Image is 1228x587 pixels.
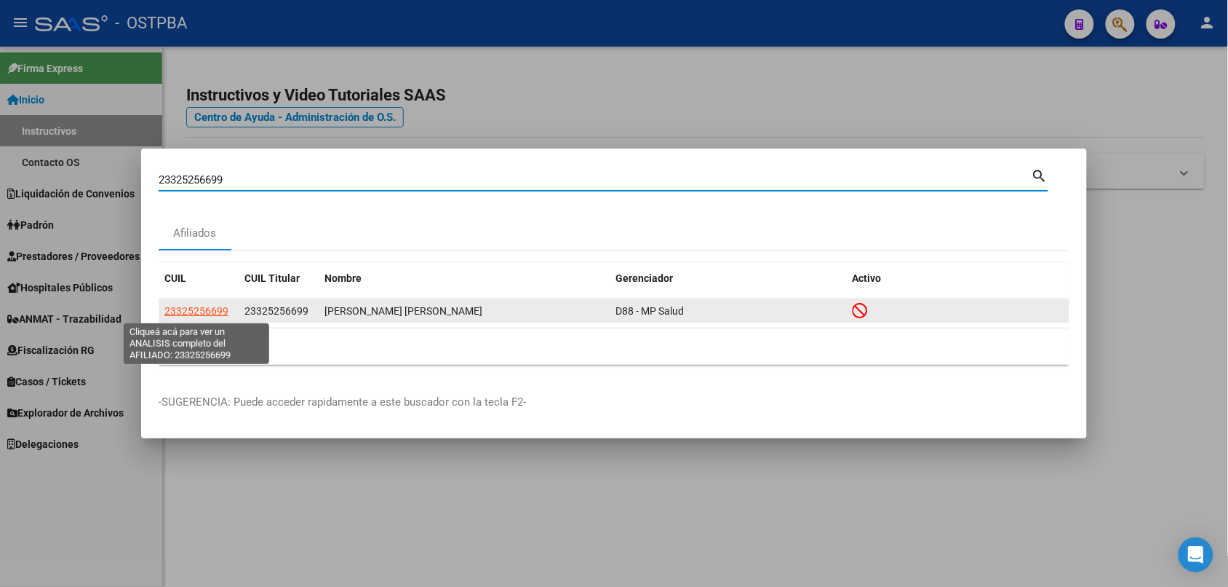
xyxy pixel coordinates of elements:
[239,263,319,294] datatable-header-cell: CUIL Titular
[324,303,604,320] div: [PERSON_NAME] [PERSON_NAME]
[1179,537,1213,572] div: Open Intercom Messenger
[244,305,308,317] span: 23325256699
[324,272,362,284] span: Nombre
[853,272,882,284] span: Activo
[319,263,610,294] datatable-header-cell: Nombre
[164,272,186,284] span: CUIL
[164,305,228,317] span: 23325256699
[847,263,1069,294] datatable-header-cell: Activo
[159,263,239,294] datatable-header-cell: CUIL
[159,328,1069,365] div: 1 total
[174,225,217,242] div: Afiliados
[244,272,300,284] span: CUIL Titular
[610,263,847,294] datatable-header-cell: Gerenciador
[615,305,684,317] span: D88 - MP Salud
[615,272,673,284] span: Gerenciador
[1032,166,1048,184] mat-icon: search
[159,394,1069,411] p: -SUGERENCIA: Puede acceder rapidamente a este buscador con la tecla F2-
